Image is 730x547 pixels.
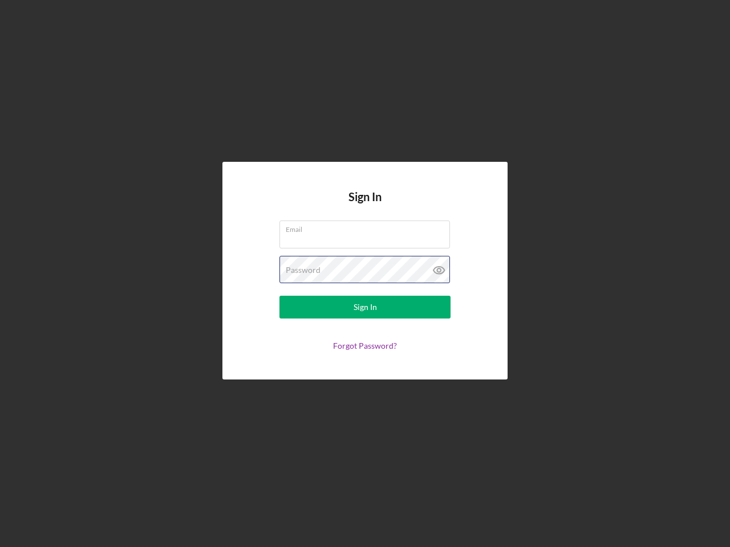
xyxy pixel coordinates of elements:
[354,296,377,319] div: Sign In
[286,221,450,234] label: Email
[333,341,397,350] a: Forgot Password?
[348,190,382,221] h4: Sign In
[286,266,321,275] label: Password
[279,296,451,319] button: Sign In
